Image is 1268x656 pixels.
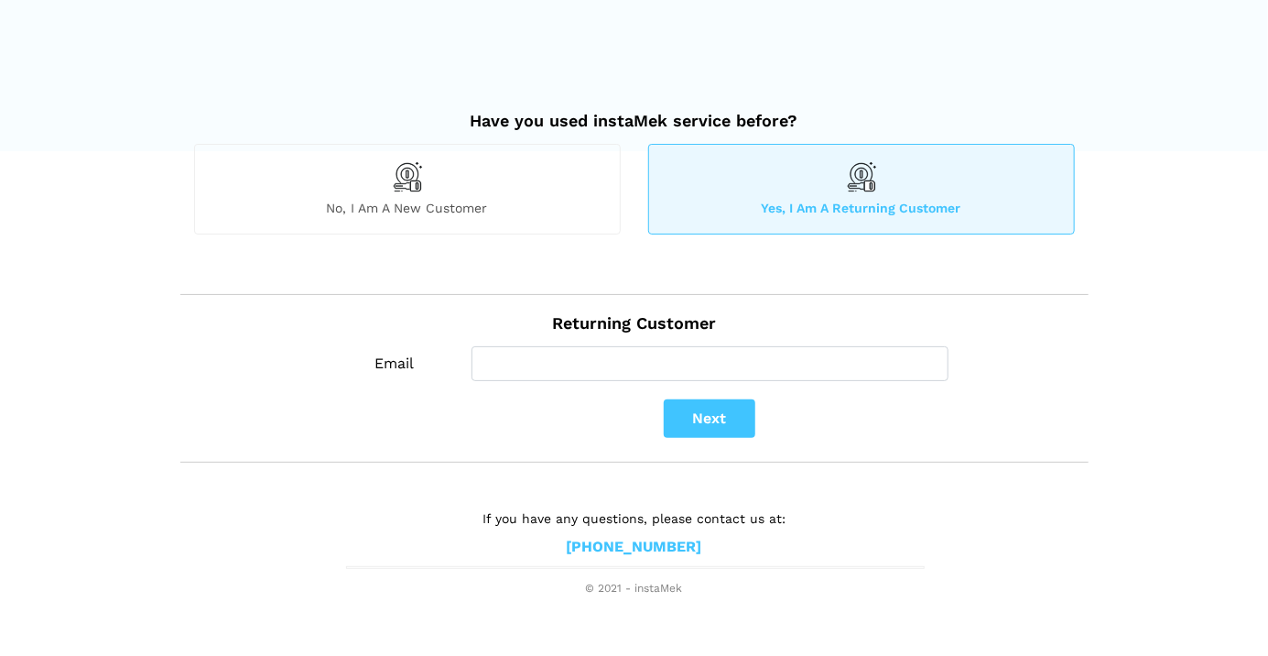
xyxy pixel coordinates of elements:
span: © 2021 - instaMek [346,582,923,596]
span: No, I am a new customer [195,200,620,216]
button: Next [664,399,755,438]
span: Yes, I am a returning customer [649,200,1074,216]
h2: Returning Customer [194,295,1075,333]
a: [PHONE_NUMBER] [567,538,702,557]
label: Email [345,346,444,381]
p: If you have any questions, please contact us at: [346,508,923,529]
h2: Have you used instaMek service before? [194,93,1075,131]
